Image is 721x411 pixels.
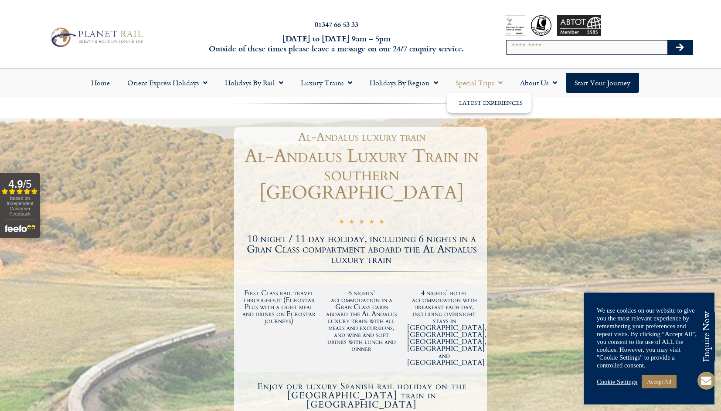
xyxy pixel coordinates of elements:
h1: Al-Andalus luxury train [241,131,483,143]
i: ☆ [349,218,354,228]
h2: 6 nights’ accommodation in a Gran Class cabin aboard the Al Andalus luxury train with all meals a... [325,290,399,352]
a: Orient Express Holidays [119,73,216,93]
h2: First Class rail travel throughout (Eurostar Plus with a light meal and drinks on Eurostar journeys) [242,290,316,324]
i: ☆ [359,218,364,228]
a: Holidays by Region [361,73,447,93]
a: Holidays by Rail [216,73,292,93]
a: About Us [511,73,566,93]
a: Start your Journey [566,73,639,93]
h1: Al-Andalus Luxury Train in southern [GEOGRAPHIC_DATA] [236,147,487,202]
a: Home [82,73,119,93]
i: ☆ [369,218,374,228]
i: ☆ [379,218,384,228]
a: Special Trips [447,73,511,93]
a: Luxury Trains [292,73,361,93]
i: ☆ [339,218,344,228]
button: Search [667,40,693,54]
h6: [DATE] to [DATE] 9am – 5pm Outside of these times please leave a message on our 24/7 enquiry serv... [194,34,479,54]
ul: Special Trips [447,93,531,113]
div: 5/5 [339,216,384,228]
a: Latest Experiences [447,93,531,113]
h4: Enjoy our luxury Spanish rail holiday on the [GEOGRAPHIC_DATA] train in [GEOGRAPHIC_DATA] [238,382,486,409]
a: Cookie Settings [597,378,637,386]
div: We use cookies on our website to give you the most relevant experience by remembering your prefer... [597,307,701,369]
img: Planet Rail Train Holidays Logo [47,25,146,49]
a: 01347 66 53 33 [315,19,358,29]
nav: Menu [4,73,717,93]
h2: 10 night / 11 day holiday, including 6 nights in a Gran Class compartment aboard the Al Andalus l... [236,234,487,265]
h2: 4 nights’ hotel accommodation with breakfast each day, including overnight stays in [GEOGRAPHIC_D... [407,290,481,366]
a: Accept All [642,375,677,388]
